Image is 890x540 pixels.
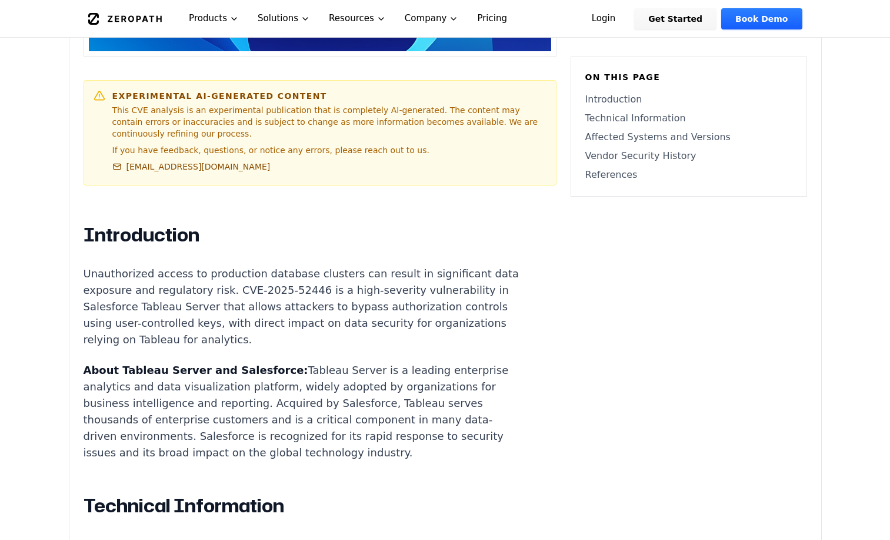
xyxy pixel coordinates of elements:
[634,8,716,29] a: Get Started
[585,71,792,83] h6: On this page
[578,8,630,29] a: Login
[84,362,521,461] p: Tableau Server is a leading enterprise analytics and data visualization platform, widely adopted ...
[585,92,792,107] a: Introduction
[112,144,546,156] p: If you have feedback, questions, or notice any errors, please reach out to us.
[84,266,521,348] p: Unauthorized access to production database clusters can result in significant data exposure and r...
[84,223,521,247] h2: Introduction
[721,8,802,29] a: Book Demo
[585,111,792,125] a: Technical Information
[112,90,546,102] h6: Experimental AI-Generated Content
[112,104,546,140] p: This CVE analysis is an experimental publication that is completely AI-generated. The content may...
[585,130,792,144] a: Affected Systems and Versions
[112,161,271,173] a: [EMAIL_ADDRESS][DOMAIN_NAME]
[84,494,521,518] h2: Technical Information
[84,364,308,376] strong: About Tableau Server and Salesforce:
[585,168,792,182] a: References
[585,149,792,163] a: Vendor Security History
